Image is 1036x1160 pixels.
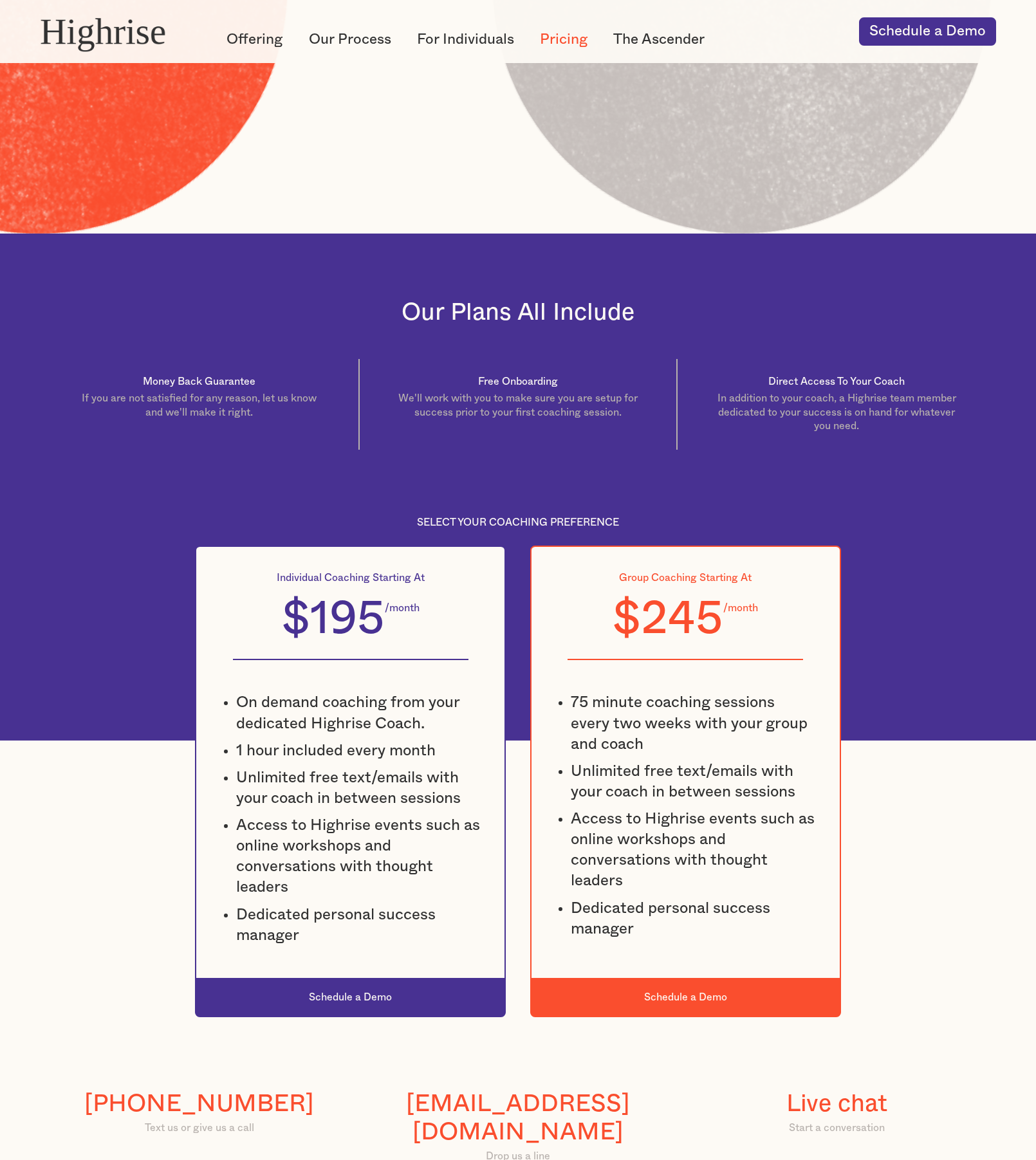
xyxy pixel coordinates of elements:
[710,375,964,389] div: Direct Access To Your Coach
[84,1121,313,1135] div: Text us or give us a call
[383,1090,653,1146] h2: [EMAIL_ADDRESS][DOMAIN_NAME]
[393,392,644,419] div: We'll work with you to make sure you are setup for success prior to your first coaching session.
[571,898,816,939] div: Dedicated personal success manager
[236,768,481,809] div: Unlimited free text/emails with your coach in between sessions
[236,692,481,733] div: On demand coaching from your dedicated Highrise Coach.
[571,692,816,754] div: 75 minute coaching sessions every two weeks with your group and coach
[84,1090,313,1135] a: [PHONE_NUMBER]Text us or give us a call
[84,1090,313,1118] h2: [PHONE_NUMBER]
[196,991,504,1004] div: Schedule a Demo
[309,30,391,50] a: Our Process
[568,571,803,585] div: Group Coaching Starting At
[786,1121,888,1135] div: Start a conversation
[571,809,816,892] div: Access to Highrise events such as online workshops and conversations with thought leaders
[393,375,644,389] div: Free Onboarding
[385,602,420,615] div: /month
[723,602,758,615] div: /month
[540,30,587,50] a: Pricing
[227,30,282,50] a: Offering
[40,6,198,57] a: Highrise
[233,571,468,585] div: Individual Coaching Starting At
[530,546,841,1017] a: Group Coaching Starting At$245/month75 minute coaching sessions every two weeks with your group a...
[710,392,964,433] div: In addition to your coach, a Highrise team member dedicated to your success is on hand for whatev...
[859,17,996,46] a: Schedule a Demo
[72,375,326,389] div: Money Back Guarantee
[613,596,723,643] div: $245
[40,12,166,52] div: Highrise
[72,392,326,419] div: If you are not satisfied for any reason, let us know and we'll make it right.
[282,596,385,643] div: $195
[417,30,514,50] a: For Individuals
[195,546,506,1017] a: Individual Coaching Starting At$195/monthOn demand coaching from your dedicated Highrise Coach.1 ...
[40,299,996,327] h2: Our Plans All Include
[236,905,481,946] div: Dedicated personal success manager
[236,815,481,898] div: Access to Highrise events such as online workshops and conversations with thought leaders
[786,1090,888,1135] a: Live chatStart a conversation
[236,741,481,761] div: 1 hour included every month
[40,516,996,529] div: SELECT YOUR COACHING PREFERENCE
[786,1090,888,1118] h2: Live chat
[571,761,816,802] div: Unlimited free text/emails with your coach in between sessions
[532,991,840,1004] div: Schedule a Demo
[613,30,705,50] a: The Ascender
